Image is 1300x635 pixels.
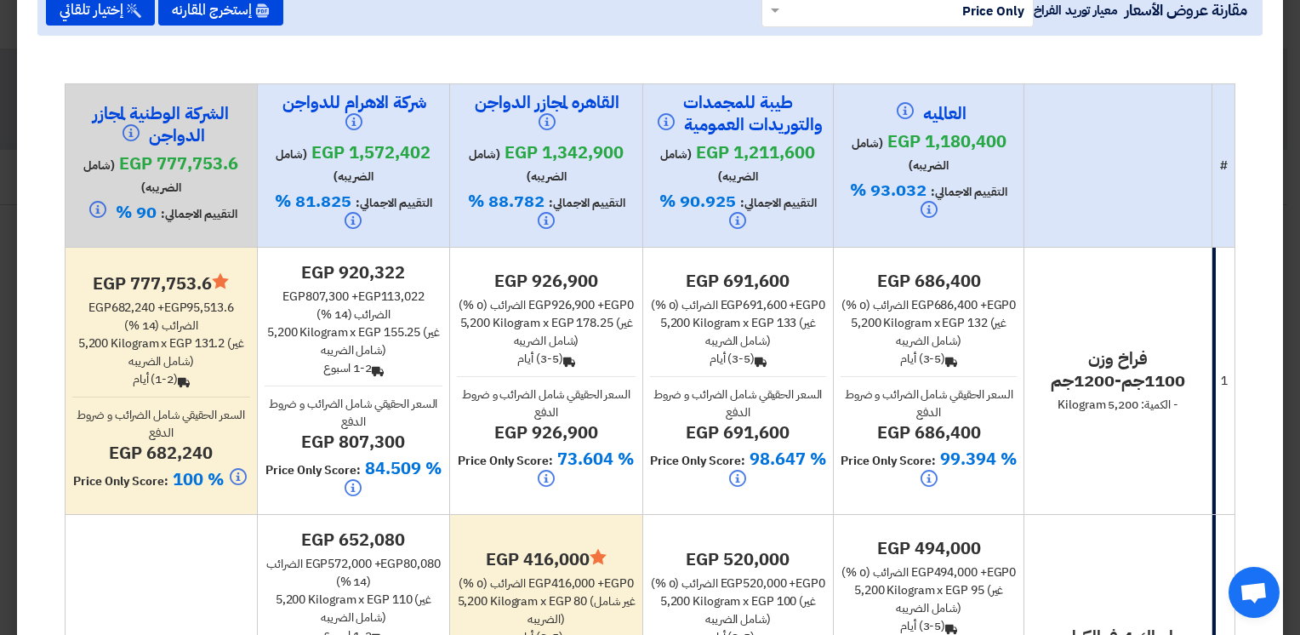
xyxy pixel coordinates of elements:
span: egp 1,211,600 [696,140,815,165]
span: egp 1,572,402 [311,140,430,165]
span: السعر الحقيقي شامل الضرائب و ضروط الدفع [653,386,822,421]
span: egp 1,342,900 [505,140,624,165]
div: 520,000 + 0 الضرائب (0 %) [650,575,826,592]
span: Kilogram x [493,314,549,332]
span: egp 131.2 [169,335,225,352]
h4: egp 494,000 [841,537,1017,559]
span: (غير شامل الضريبه) [705,592,816,628]
span: egp [795,296,818,314]
span: Kilogram x [887,581,943,599]
span: egp [358,288,381,306]
span: 5,200 [660,314,691,332]
span: egp [528,575,551,592]
span: 81.825 % [275,188,351,214]
span: السعر الحقيقي شامل الضرائب و ضروط الدفع [845,386,1013,421]
span: السعر الحقيقي شامل الضرائب و ضروط الدفع [269,395,437,431]
h4: طيبة للمجمدات والتوريدات العمومية [653,91,823,137]
span: 5,200 [267,323,298,341]
span: Kilogram x [693,592,749,610]
span: egp 133 [751,314,796,332]
span: Kilogram x [693,314,749,332]
span: 5,200 [78,335,109,352]
span: (شامل الضريبه) [660,146,758,186]
div: (1-2) أيام [72,370,250,388]
span: 90.925 % [659,188,736,214]
span: Kilogram x [308,591,364,609]
span: التقييم الاجمالي: [740,194,817,212]
span: egp 100 [751,592,796,610]
span: Price Only Score: [265,461,361,479]
span: 5,200 [276,591,306,609]
h4: egp 686,400 [841,270,1017,292]
span: egp [721,575,744,592]
span: التقييم الاجمالي: [549,194,625,212]
span: (غير شامل الضريبه) [527,592,635,628]
span: (شامل الضريبه) [469,146,567,186]
h4: egp 652,080 [265,529,443,551]
span: egp [911,563,934,581]
span: التقييم الاجمالي: [161,205,237,223]
h4: فراخ وزن 1100جم-1200جم [1031,347,1205,392]
span: 98.647 % [750,446,826,472]
span: egp [164,299,187,317]
span: Price Only Score: [458,452,553,470]
h4: الشركة الوطنية لمجازر الدواجن [76,102,246,148]
span: التقييم الاجمالي: [931,183,1007,201]
div: 686,400 + 0 الضرائب (0 %) [841,296,1017,314]
span: 5,200 [851,314,881,332]
h4: egp 686,400 [841,421,1017,443]
span: Kilogram x [490,592,546,610]
span: egp 132 [942,314,987,332]
th: # [1212,83,1235,247]
div: (3-5) أيام [841,350,1017,368]
h4: egp 926,900 [457,270,636,292]
span: 90 % [116,199,157,225]
span: egp [528,296,551,314]
h4: egp 926,900 [457,421,636,443]
span: egp [282,288,305,306]
span: Price Only Score: [650,452,745,470]
span: (شامل الضريبه) [83,157,181,197]
span: 100 % [173,466,224,492]
h4: egp 691,600 [650,270,826,292]
span: egp 178.25 [551,314,613,332]
div: 682,240 + 95,513.6 الضرائب (14 %) [72,299,250,335]
span: 5,200 [660,592,691,610]
span: egp 95 [945,581,984,599]
span: السعر الحقيقي شامل الضرائب و ضروط الدفع [462,386,630,421]
span: 99.394 % [940,446,1017,472]
span: Price Only Score: [73,472,168,490]
span: egp [987,563,1010,581]
span: (غير شامل الضريبه) [321,591,431,626]
span: (غير شامل الضريبه) [705,314,816,350]
span: egp [911,296,934,314]
div: Open chat [1229,567,1280,618]
span: السعر الحقيقي شامل الضرائب و ضروط الدفع [77,406,245,442]
span: Kilogram x [299,323,356,341]
div: (3-5) أيام [650,350,826,368]
h4: egp 520,000 [650,548,826,570]
h4: egp 920,322 [265,261,443,283]
span: egp [721,296,744,314]
span: egp 80 [549,592,587,610]
span: (غير شامل الضريبه) [896,581,1003,617]
span: - الكمية: 5,200 Kilogram [1058,396,1178,414]
div: (3-5) أيام [841,617,1017,635]
span: 84.509 % [365,455,442,481]
span: التقييم الاجمالي: [356,194,432,212]
span: egp [305,555,328,573]
span: 5,200 [854,581,885,599]
h4: egp 682,240 [72,442,250,464]
h4: العالميه [844,102,1014,126]
span: 93.032 % [850,177,927,203]
td: 1 [1212,247,1235,514]
div: 1-2 اسبوع [265,359,443,377]
span: egp [88,299,111,317]
span: Kilogram x [111,335,167,352]
h4: egp 416,000 [457,548,636,570]
span: egp [604,575,627,592]
span: (غير شامل الضريبه) [128,335,244,370]
span: egp 777,753.6 [119,151,238,176]
span: 88.782 % [468,188,545,214]
h4: egp 807,300 [265,431,443,453]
